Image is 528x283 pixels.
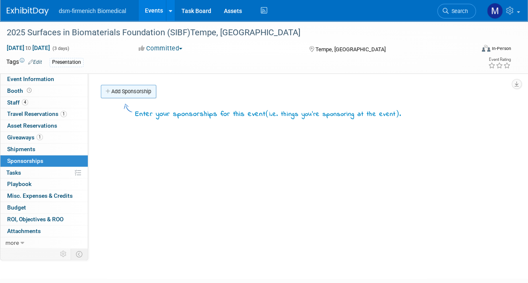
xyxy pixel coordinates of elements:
[0,108,88,120] a: Travel Reservations1
[25,87,33,94] span: Booth not reserved yet
[0,144,88,155] a: Shipments
[60,111,67,117] span: 1
[488,58,511,62] div: Event Rating
[0,225,88,237] a: Attachments
[0,214,88,225] a: ROI, Objectives & ROO
[438,44,511,56] div: Event Format
[7,216,63,223] span: ROI, Objectives & ROO
[437,4,476,18] a: Search
[7,181,32,187] span: Playbook
[22,99,28,105] span: 4
[5,239,19,246] span: more
[4,25,468,40] div: 2025 Surfaces in Biomaterials Foundation (SIBF)Tempe, [GEOGRAPHIC_DATA]
[0,202,88,213] a: Budget
[269,110,396,119] span: i.e. things you're sponsoring at the event
[71,249,88,259] td: Toggle Event Tabs
[59,8,126,14] span: dsm-firmenich Biomedical
[0,97,88,108] a: Staff4
[50,58,84,67] div: Presentation
[0,155,88,167] a: Sponsorships
[7,110,67,117] span: Travel Reservations
[0,120,88,131] a: Asset Reservations
[135,108,401,120] div: Enter your sponsorships for this event .
[265,109,269,118] span: (
[491,45,511,52] div: In-Person
[37,134,43,140] span: 1
[0,237,88,249] a: more
[7,122,57,129] span: Asset Reservations
[449,8,468,14] span: Search
[7,204,26,211] span: Budget
[6,58,42,67] td: Tags
[24,45,32,51] span: to
[315,46,386,52] span: Tempe, [GEOGRAPHIC_DATA]
[7,99,28,106] span: Staff
[6,44,50,52] span: [DATE] [DATE]
[7,76,54,82] span: Event Information
[0,167,88,178] a: Tasks
[0,132,88,143] a: Giveaways1
[396,109,399,118] span: )
[0,73,88,85] a: Event Information
[7,228,41,234] span: Attachments
[56,249,71,259] td: Personalize Event Tab Strip
[0,190,88,202] a: Misc. Expenses & Credits
[7,146,35,152] span: Shipments
[487,3,503,19] img: Melanie Davison
[6,169,21,176] span: Tasks
[482,45,490,52] img: Format-Inperson.png
[7,7,49,16] img: ExhibitDay
[101,85,156,98] a: Add Sponsorship
[0,85,88,97] a: Booth
[7,157,43,164] span: Sponsorships
[7,134,43,141] span: Giveaways
[7,192,73,199] span: Misc. Expenses & Credits
[52,46,69,51] span: (3 days)
[28,59,42,65] a: Edit
[7,87,33,94] span: Booth
[136,44,186,53] button: Committed
[0,178,88,190] a: Playbook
